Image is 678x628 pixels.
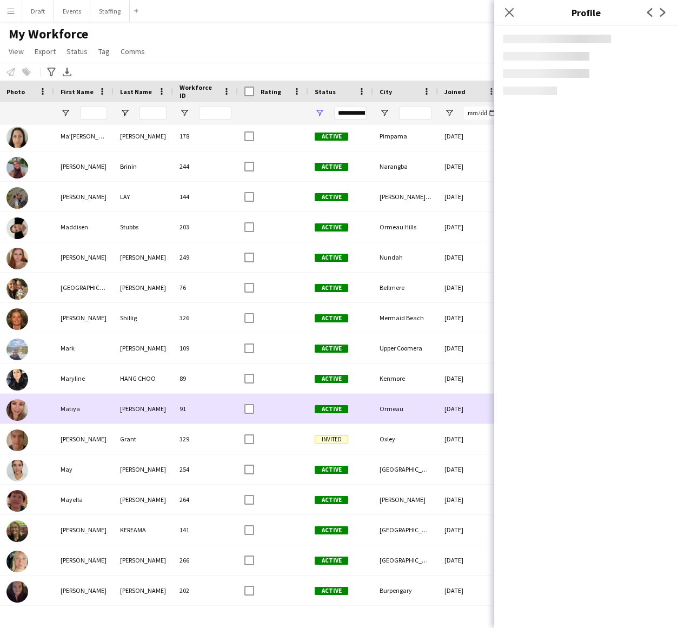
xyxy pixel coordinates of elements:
[54,576,114,605] div: [PERSON_NAME]
[180,83,218,100] span: Workforce ID
[114,303,173,333] div: Shillig
[373,121,438,151] div: Pimpama
[80,107,107,120] input: First Name Filter Input
[315,88,336,96] span: Status
[54,454,114,484] div: May
[373,182,438,211] div: [PERSON_NAME][GEOGRAPHIC_DATA]
[199,107,231,120] input: Workforce ID Filter Input
[114,454,173,484] div: [PERSON_NAME]
[315,284,348,292] span: Active
[438,485,503,514] div: [DATE]
[373,273,438,302] div: Bellmere
[45,65,58,78] app-action-btn: Advanced filters
[98,47,110,56] span: Tag
[373,303,438,333] div: Mermaid Beach
[173,394,238,424] div: 91
[444,108,454,118] button: Open Filter Menu
[6,551,28,572] img: Melissa Kellett
[90,1,130,22] button: Staffing
[114,333,173,363] div: [PERSON_NAME]
[438,545,503,575] div: [DATE]
[22,1,54,22] button: Draft
[315,526,348,534] span: Active
[173,454,238,484] div: 254
[54,424,114,454] div: [PERSON_NAME]
[315,375,348,383] span: Active
[438,363,503,393] div: [DATE]
[6,399,28,421] img: Matiya BURKINSHAW
[373,515,438,545] div: [GEOGRAPHIC_DATA]
[54,273,114,302] div: [GEOGRAPHIC_DATA]
[438,212,503,242] div: [DATE]
[444,88,466,96] span: Joined
[438,454,503,484] div: [DATE]
[6,460,28,481] img: May Meade
[438,424,503,454] div: [DATE]
[54,1,90,22] button: Events
[173,303,238,333] div: 326
[114,576,173,605] div: [PERSON_NAME]
[54,212,114,242] div: Maddisen
[54,151,114,181] div: [PERSON_NAME]
[6,429,28,451] img: Matthew Grant
[173,182,238,211] div: 144
[173,424,238,454] div: 329
[315,587,348,595] span: Active
[114,394,173,424] div: [PERSON_NAME]
[6,520,28,542] img: Melani KEREAMA
[121,47,145,56] span: Comms
[315,405,348,413] span: Active
[6,217,28,239] img: Maddisen Stubbs
[6,339,28,360] img: Mark MILLAR
[54,394,114,424] div: Matiya
[6,369,28,391] img: Maryline HANG CHOO
[438,515,503,545] div: [DATE]
[54,545,114,575] div: [PERSON_NAME]
[173,333,238,363] div: 109
[173,545,238,575] div: 266
[54,515,114,545] div: [PERSON_NAME]
[438,182,503,211] div: [DATE]
[114,182,173,211] div: LAY
[173,273,238,302] div: 76
[373,151,438,181] div: Narangba
[373,333,438,363] div: Upper Coomera
[438,333,503,363] div: [DATE]
[315,223,348,232] span: Active
[54,333,114,363] div: Mark
[114,515,173,545] div: KEREAMA
[114,485,173,514] div: [PERSON_NAME]
[438,394,503,424] div: [DATE]
[173,485,238,514] div: 264
[315,345,348,353] span: Active
[6,88,25,96] span: Photo
[373,394,438,424] div: Ormeau
[61,108,70,118] button: Open Filter Menu
[315,496,348,504] span: Active
[114,151,173,181] div: Brinin
[464,107,496,120] input: Joined Filter Input
[173,212,238,242] div: 203
[173,515,238,545] div: 141
[380,88,392,96] span: City
[315,435,348,444] span: Invited
[114,545,173,575] div: [PERSON_NAME]
[373,242,438,272] div: Nundah
[114,212,173,242] div: Stubbs
[315,314,348,322] span: Active
[114,242,173,272] div: [PERSON_NAME]
[173,121,238,151] div: 178
[6,248,28,269] img: Madelyn Waldon
[61,65,74,78] app-action-btn: Export XLSX
[6,308,28,330] img: Maizie Shillig
[438,242,503,272] div: [DATE]
[373,576,438,605] div: Burpengary
[173,242,238,272] div: 249
[173,576,238,605] div: 202
[94,44,114,58] a: Tag
[494,5,678,19] h3: Profile
[54,242,114,272] div: [PERSON_NAME]
[438,303,503,333] div: [DATE]
[373,545,438,575] div: [GEOGRAPHIC_DATA]
[54,121,114,151] div: Ma’[PERSON_NAME]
